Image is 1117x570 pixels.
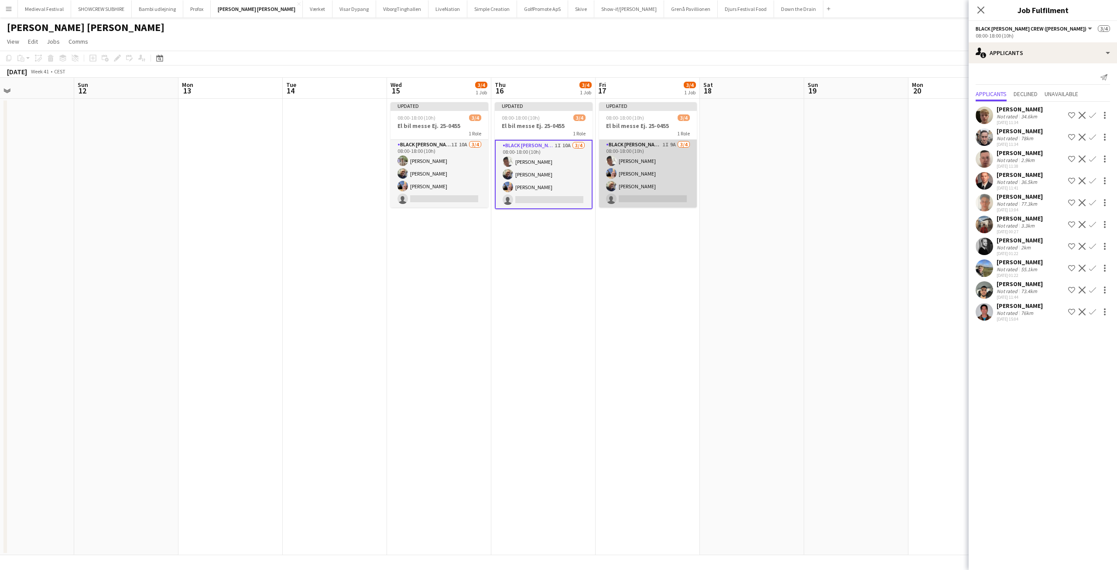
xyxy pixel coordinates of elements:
[969,4,1117,16] h3: Job Fulfilment
[997,207,1043,213] div: [DATE] 13:04
[580,89,591,96] div: 1 Job
[997,222,1019,229] div: Not rated
[702,86,713,96] span: 18
[391,140,488,207] app-card-role: Black [PERSON_NAME] Crew ([PERSON_NAME])1I10A3/408:00-18:00 (10h)[PERSON_NAME][PERSON_NAME][PERSO...
[599,102,697,109] div: Updated
[997,193,1043,200] div: [PERSON_NAME]
[28,38,38,45] span: Edit
[47,38,60,45] span: Jobs
[573,114,586,121] span: 3/4
[997,127,1043,135] div: [PERSON_NAME]
[1019,244,1032,251] div: 2km
[69,38,88,45] span: Comms
[703,81,713,89] span: Sat
[132,0,183,17] button: Bambi udlejning
[598,86,606,96] span: 17
[391,122,488,130] h3: El bil messe Ej. 25-0455
[1019,157,1036,163] div: 2.9km
[24,36,41,47] a: Edit
[286,81,296,89] span: Tue
[495,102,593,209] app-job-card: Updated08:00-18:00 (10h)3/4El bil messe Ej. 25-04551 RoleBlack [PERSON_NAME] Crew ([PERSON_NAME])...
[997,316,1043,322] div: [DATE] 15:04
[997,200,1019,207] div: Not rated
[684,82,696,88] span: 3/4
[976,25,1093,32] button: Black [PERSON_NAME] Crew ([PERSON_NAME])
[997,310,1019,316] div: Not rated
[71,0,132,17] button: SHOWCREW SUBHIRE
[428,0,467,17] button: LiveNation
[78,81,88,89] span: Sun
[606,114,644,121] span: 08:00-18:00 (10h)
[54,68,65,75] div: CEST
[502,114,540,121] span: 08:00-18:00 (10h)
[678,114,690,121] span: 3/4
[579,82,592,88] span: 3/4
[1019,266,1039,273] div: 55.1km
[997,236,1043,244] div: [PERSON_NAME]
[997,229,1043,235] div: [DATE] 00:27
[7,67,27,76] div: [DATE]
[684,89,696,96] div: 1 Job
[495,140,593,209] app-card-role: Black [PERSON_NAME] Crew ([PERSON_NAME])1I10A3/408:00-18:00 (10h)[PERSON_NAME][PERSON_NAME][PERSO...
[997,163,1043,169] div: [DATE] 11:38
[517,0,568,17] button: GolfPromote ApS
[774,0,823,17] button: Down the Drain
[495,122,593,130] h3: El bil messe Ej. 25-0455
[997,258,1043,266] div: [PERSON_NAME]
[599,140,697,207] app-card-role: Black [PERSON_NAME] Crew ([PERSON_NAME])1I9A3/408:00-18:00 (10h)[PERSON_NAME][PERSON_NAME][PERSON...
[911,86,923,96] span: 20
[997,273,1043,278] div: [DATE] 01:22
[997,302,1043,310] div: [PERSON_NAME]
[806,86,818,96] span: 19
[1019,310,1035,316] div: 76km
[391,102,488,109] div: Updated
[599,122,697,130] h3: El bil messe Ej. 25-0455
[997,149,1043,157] div: [PERSON_NAME]
[997,280,1043,288] div: [PERSON_NAME]
[29,68,51,75] span: Week 41
[568,0,594,17] button: Skive
[997,185,1043,191] div: [DATE] 11:41
[997,294,1043,300] div: [DATE] 11:44
[997,135,1019,142] div: Not rated
[1019,113,1039,120] div: 34.6km
[997,179,1019,185] div: Not rated
[303,0,332,17] button: Værket
[599,81,606,89] span: Fri
[664,0,718,17] button: Grenå Pavillionen
[391,102,488,207] app-job-card: Updated08:00-18:00 (10h)3/4El bil messe Ej. 25-04551 RoleBlack [PERSON_NAME] Crew ([PERSON_NAME])...
[599,102,697,207] div: Updated08:00-18:00 (10h)3/4El bil messe Ej. 25-04551 RoleBlack [PERSON_NAME] Crew ([PERSON_NAME])...
[7,38,19,45] span: View
[997,105,1043,113] div: [PERSON_NAME]
[43,36,63,47] a: Jobs
[495,102,593,109] div: Updated
[808,81,818,89] span: Sun
[397,114,435,121] span: 08:00-18:00 (10h)
[997,142,1043,147] div: [DATE] 11:34
[997,120,1043,125] div: [DATE] 11:34
[181,86,193,96] span: 13
[1019,135,1035,142] div: 78km
[285,86,296,96] span: 14
[1045,91,1078,97] span: Unavailable
[1019,288,1039,294] div: 73.4km
[65,36,92,47] a: Comms
[182,81,193,89] span: Mon
[183,0,211,17] button: Profox
[594,0,664,17] button: Show-if/[PERSON_NAME]
[376,0,428,17] button: ViborgTinghallen
[969,42,1117,63] div: Applicants
[469,130,481,137] span: 1 Role
[18,0,71,17] button: Medieval Festival
[997,288,1019,294] div: Not rated
[997,113,1019,120] div: Not rated
[1098,25,1110,32] span: 3/4
[475,82,487,88] span: 3/4
[1019,222,1036,229] div: 3.3km
[469,114,481,121] span: 3/4
[912,81,923,89] span: Mon
[976,32,1110,39] div: 08:00-18:00 (10h)
[976,91,1007,97] span: Applicants
[997,214,1043,222] div: [PERSON_NAME]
